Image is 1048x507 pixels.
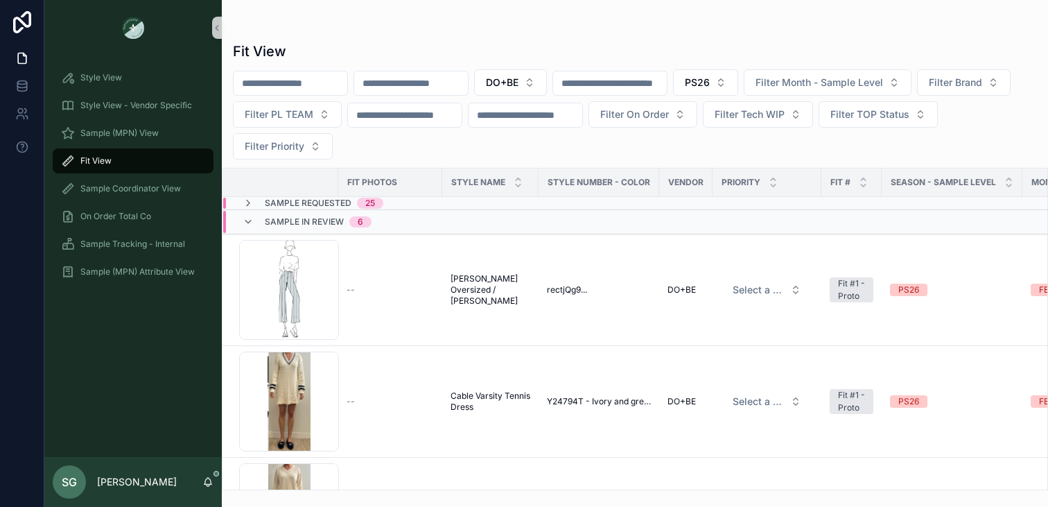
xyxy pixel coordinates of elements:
span: DO+BE [667,284,696,295]
a: On Order Total Co [53,204,213,229]
span: Vendor [668,177,704,188]
span: Style View - Vendor Specific [80,100,192,111]
button: Select Button [917,69,1011,96]
a: -- [347,284,434,295]
span: DO+BE [667,396,696,407]
a: Fit #1 - Proto [830,389,873,414]
h1: Fit View [233,42,286,61]
span: Sample Requested [265,198,351,209]
span: Fit # [830,177,850,188]
span: Filter On Order [600,108,669,121]
a: Cable Varsity Tennis Dress [451,390,530,413]
span: Sample (MPN) Attribute View [80,266,195,277]
span: Sample In Review [265,216,344,227]
button: Select Button [588,101,697,128]
span: PRIORITY [722,177,760,188]
div: 25 [365,198,375,209]
button: Select Button [233,101,342,128]
div: 6 [358,216,363,227]
div: PS26 [898,284,919,296]
span: DO+BE [486,76,518,89]
span: Filter PL TEAM [245,108,313,121]
span: Fit View [80,155,112,166]
button: Select Button [474,69,547,96]
span: -- [347,284,355,295]
a: [PERSON_NAME] Oversized / [PERSON_NAME] [451,273,530,307]
span: PS26 [685,76,710,89]
span: -- [347,396,355,407]
a: Fit #1 - Proto [830,277,873,302]
a: Style View - Vendor Specific [53,93,213,118]
button: Select Button [703,101,813,128]
a: Y24794T - Ivory and green [547,396,651,407]
a: PS26 [890,284,1014,296]
a: Sample (MPN) Attribute View [53,259,213,284]
span: Select a HP FIT LEVEL [733,395,785,409]
span: Fit Photos [347,177,397,188]
span: On Order Total Co [80,211,151,222]
span: Filter TOP Status [830,108,909,121]
span: Filter Month - Sample Level [756,76,883,89]
a: DO+BE [667,396,704,407]
p: [PERSON_NAME] [97,475,177,489]
a: Sample (MPN) View [53,121,213,146]
div: PS26 [898,395,919,408]
button: Select Button [819,101,938,128]
a: Select Button [721,277,813,303]
span: Select a HP FIT LEVEL [733,283,785,297]
a: Fit View [53,148,213,173]
a: DO+BE [667,284,704,295]
div: Fit #1 - Proto [838,389,865,414]
span: SG [62,474,77,490]
a: Sample Coordinator View [53,176,213,201]
a: rectjQg9... [547,284,651,295]
span: STYLE NAME [451,177,505,188]
span: rectjQg9... [547,284,587,295]
div: Fit #1 - Proto [838,277,865,302]
a: Style View [53,65,213,90]
a: Sample Tracking - Internal [53,232,213,257]
div: scrollable content [44,55,222,302]
span: Filter Brand [929,76,982,89]
span: Style View [80,72,122,83]
span: Filter Priority [245,139,304,153]
img: App logo [122,17,144,39]
span: Style Number - Color [548,177,650,188]
span: Sample (MPN) View [80,128,159,139]
span: Filter Tech WIP [715,108,785,121]
a: PS26 [890,395,1014,408]
button: Select Button [673,69,738,96]
a: -- [347,396,434,407]
span: Sample Tracking - Internal [80,239,185,250]
button: Select Button [744,69,911,96]
button: Select Button [722,277,812,302]
button: Select Button [722,389,812,414]
span: Sample Coordinator View [80,183,181,194]
button: Select Button [233,133,333,160]
a: Select Button [721,388,813,415]
span: Season - Sample Level [891,177,996,188]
